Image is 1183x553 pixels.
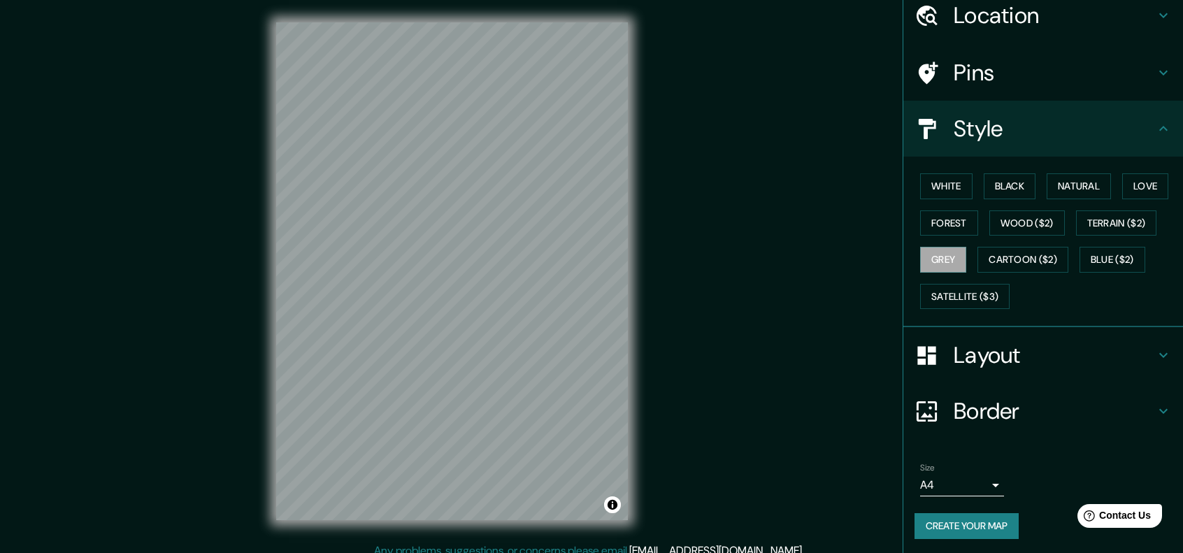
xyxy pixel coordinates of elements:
button: Forest [920,210,978,236]
div: Pins [903,45,1183,101]
button: Satellite ($3) [920,284,1010,310]
button: Natural [1047,173,1111,199]
button: Create your map [915,513,1019,539]
button: Terrain ($2) [1076,210,1157,236]
button: White [920,173,973,199]
iframe: Help widget launcher [1059,498,1168,538]
h4: Style [954,115,1155,143]
canvas: Map [276,22,628,520]
div: Border [903,383,1183,439]
label: Size [920,462,935,474]
h4: Location [954,1,1155,29]
button: Blue ($2) [1080,247,1145,273]
h4: Border [954,397,1155,425]
button: Toggle attribution [604,496,621,513]
button: Grey [920,247,966,273]
h4: Pins [954,59,1155,87]
button: Wood ($2) [989,210,1065,236]
div: Style [903,101,1183,157]
h4: Layout [954,341,1155,369]
div: A4 [920,474,1004,496]
button: Black [984,173,1036,199]
button: Love [1122,173,1168,199]
button: Cartoon ($2) [977,247,1068,273]
div: Layout [903,327,1183,383]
